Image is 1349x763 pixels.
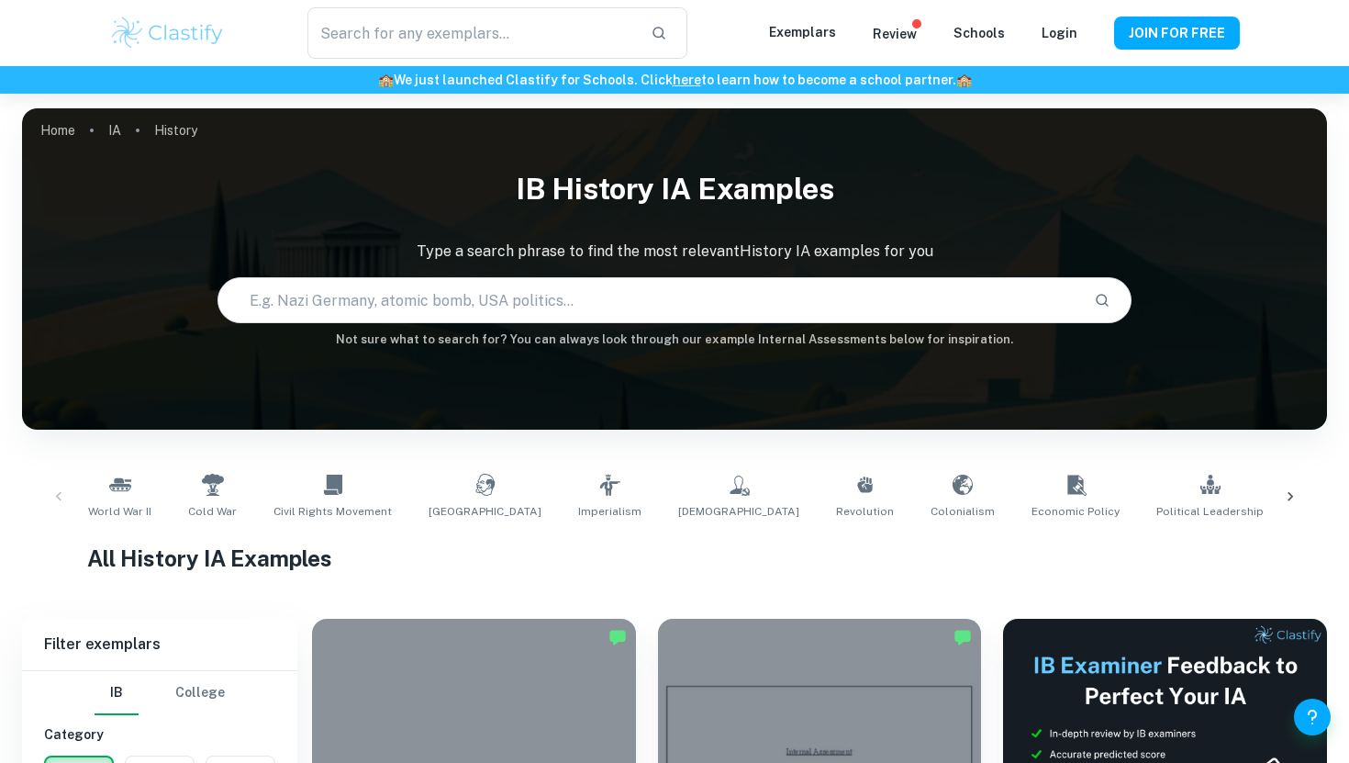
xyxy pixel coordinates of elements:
span: Imperialism [578,503,641,520]
input: Search for any exemplars... [307,7,636,59]
img: Clastify logo [109,15,226,51]
div: Filter type choice [95,671,225,715]
p: Type a search phrase to find the most relevant History IA examples for you [22,241,1327,263]
span: Colonialism [931,503,995,520]
span: [DEMOGRAPHIC_DATA] [678,503,799,520]
a: here [673,73,701,87]
h1: All History IA Examples [87,542,1262,575]
h6: Not sure what to search for? You can always look through our example Internal Assessments below f... [22,331,1327,349]
img: Marked [953,628,972,646]
p: Review [873,24,917,44]
button: College [175,671,225,715]
h6: Category [44,724,275,745]
h1: IB History IA examples [22,160,1327,219]
a: Home [40,118,75,143]
button: Search [1087,285,1118,316]
span: Revolution [836,503,894,520]
span: 🏫 [378,73,394,87]
span: Economic Policy [1031,503,1120,520]
span: Cold War [188,503,237,520]
button: IB [95,671,139,715]
span: Political Leadership [1156,503,1264,520]
a: Login [1042,26,1077,40]
a: Schools [953,26,1005,40]
span: 🏫 [956,73,972,87]
button: Help and Feedback [1294,699,1331,735]
input: E.g. Nazi Germany, atomic bomb, USA politics... [218,275,1078,326]
h6: We just launched Clastify for Schools. Click to learn how to become a school partner. [4,70,1345,90]
span: [GEOGRAPHIC_DATA] [429,503,541,520]
p: Exemplars [769,22,836,42]
img: Marked [608,628,627,646]
button: JOIN FOR FREE [1114,17,1240,50]
p: History [154,120,197,140]
span: World War II [88,503,151,520]
a: IA [108,118,121,143]
span: Civil Rights Movement [273,503,392,520]
h6: Filter exemplars [22,619,297,670]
